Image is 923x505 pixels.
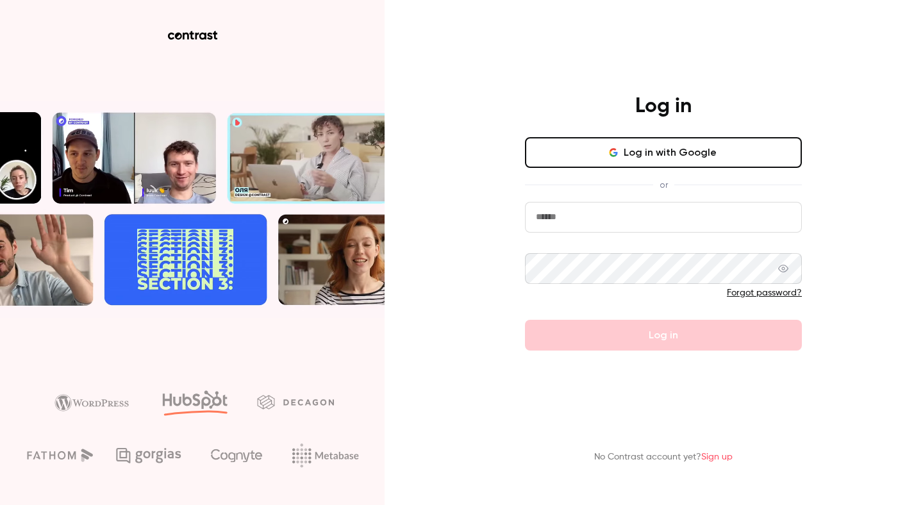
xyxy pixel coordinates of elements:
button: Log in with Google [525,137,802,168]
img: decagon [257,395,334,409]
h4: Log in [635,94,692,119]
a: Forgot password? [727,288,802,297]
p: No Contrast account yet? [594,451,733,464]
span: or [653,178,674,192]
a: Sign up [701,452,733,461]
